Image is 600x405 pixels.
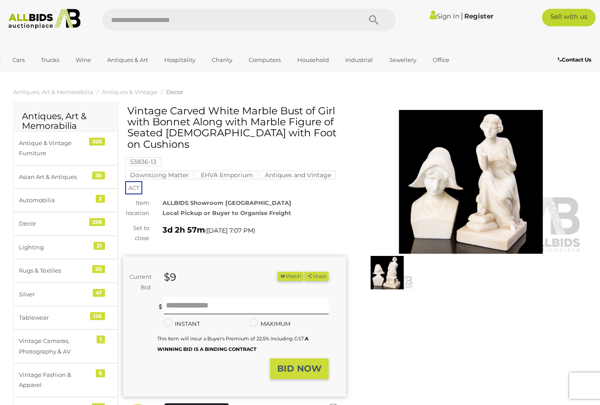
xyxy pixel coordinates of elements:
div: Asian Art & Antiques [19,172,91,182]
div: Vintage Cameras, Photography & AV [19,336,91,357]
a: [GEOGRAPHIC_DATA] [41,67,115,82]
a: Jewellery [383,53,422,67]
div: Rugs & Textiles [19,266,91,276]
label: MAXIMUM [249,319,290,329]
a: Sign In [430,12,459,20]
div: Set to close [116,223,156,244]
div: 126 [90,312,105,320]
div: 20 [92,265,105,273]
a: Lighting 31 [13,236,118,259]
span: | [461,11,463,21]
label: INSTANT [164,319,200,329]
a: Vintage Cameras, Photography & AV 1 [13,329,118,363]
a: Antiques & Art [101,53,154,67]
mark: Antiques and Vintage [260,171,336,179]
a: Wine [70,53,97,67]
div: Item location [116,198,156,219]
a: EHVA Emporium [196,171,258,179]
li: Watch this item [278,272,303,281]
a: Vintage Fashion & Apparel 5 [13,363,118,397]
div: 5 [96,369,105,377]
div: Tablewear [19,313,91,323]
a: Contact Us [558,55,593,65]
a: Cars [7,53,30,67]
button: Share [304,272,329,281]
a: Decor [166,88,183,95]
mark: EHVA Emporium [196,171,258,179]
a: Sell with us [542,9,596,26]
a: Decor 258 [13,212,118,235]
div: Antique & Vintage Furniture [19,138,91,159]
a: Antiques and Vintage [260,171,336,179]
a: Antiques, Art & Memorabilia [13,88,93,95]
div: 31 [94,242,105,250]
a: Downsizing Matter [125,171,194,179]
img: Allbids.com.au [4,9,84,29]
span: [DATE] 7:07 PM [207,226,253,234]
strong: BID NOW [277,363,322,374]
strong: 3d 2h 57m [163,225,205,235]
h2: Antiques, Art & Memorabilia [22,111,109,131]
a: Automobilia 2 [13,189,118,212]
strong: Local Pickup or Buyer to Organise Freight [163,209,291,216]
b: A WINNING BID IS A BINDING CONTRACT [157,336,308,352]
a: Tablewear 126 [13,306,118,329]
div: Lighting [19,242,91,252]
a: Computers [243,53,286,67]
a: Silver 47 [13,283,118,306]
span: ( ) [205,227,255,234]
div: Vintage Fashion & Apparel [19,370,91,390]
div: 1 [97,336,105,343]
strong: ALLBIDS Showroom [GEOGRAPHIC_DATA] [163,199,291,206]
a: Rugs & Textiles 20 [13,259,118,282]
mark: Downsizing Matter [125,171,194,179]
button: Search [352,9,396,31]
strong: $9 [164,271,176,283]
div: 258 [89,218,105,226]
div: 205 [89,138,105,146]
mark: 53836-13 [125,157,161,166]
a: 53836-13 [125,158,161,165]
button: Watch [278,272,303,281]
div: 36 [92,171,105,179]
a: Asian Art & Antiques 36 [13,165,118,189]
a: Antiques & Vintage [102,88,157,95]
a: Sports [7,67,36,82]
span: ACT [125,181,142,194]
a: Register [464,12,493,20]
img: Vintage Carved White Marble Bust of Girl with Bonnet Along with Marble Figure of Seated Lady with... [361,256,413,289]
a: Hospitality [159,53,201,67]
div: 2 [96,195,105,203]
div: Current Bid [123,272,157,292]
small: This Item will incur a Buyer's Premium of 22.5% including GST. [157,336,308,352]
a: Office [427,53,455,67]
img: Vintage Carved White Marble Bust of Girl with Bonnet Along with Marble Figure of Seated Lady with... [359,110,582,254]
div: Silver [19,289,91,299]
a: Trucks [35,53,65,67]
div: Decor [19,219,91,229]
button: BID NOW [270,358,329,379]
div: 47 [93,289,105,297]
a: Charity [206,53,238,67]
a: Household [292,53,335,67]
a: Industrial [340,53,379,67]
b: Contact Us [558,56,591,63]
div: Automobilia [19,195,91,205]
a: Antique & Vintage Furniture 205 [13,131,118,165]
h1: Vintage Carved White Marble Bust of Girl with Bonnet Along with Marble Figure of Seated [DEMOGRAP... [127,106,344,150]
